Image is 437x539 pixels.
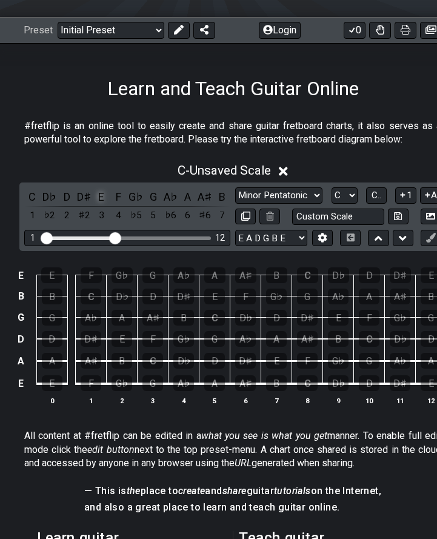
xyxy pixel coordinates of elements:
[235,230,307,246] select: Tuning
[259,22,301,39] button: Login
[42,375,62,391] div: E
[173,331,194,347] div: G♭
[235,375,256,391] div: A♯
[292,394,323,407] th: 8
[162,189,178,205] div: toggle pitch class
[128,207,144,224] div: toggle scale degree
[24,24,53,36] span: Preset
[41,267,62,283] div: E
[204,375,225,391] div: A
[388,209,409,225] button: Store user defined scale
[297,375,318,391] div: C
[14,286,28,307] td: B
[266,353,287,369] div: E
[84,501,381,514] h4: and also a great place to learn and teach guitar online.
[332,187,358,204] select: Tonic/Root
[173,310,194,326] div: B
[354,394,385,407] th: 10
[390,331,410,347] div: D♭
[395,22,416,39] button: Print
[390,375,410,391] div: D♯
[36,394,67,407] th: 0
[178,163,271,178] span: C - Unsaved Scale
[87,444,134,455] em: edit button
[359,353,379,369] div: G
[204,353,225,369] div: D
[323,394,354,407] th: 9
[261,394,292,407] th: 7
[366,187,387,204] button: C..
[142,375,163,391] div: G
[42,310,62,326] div: G
[76,207,92,224] div: toggle scale degree
[81,267,102,283] div: F
[312,230,333,246] button: Edit Tuning
[385,394,416,407] th: 11
[230,394,261,407] th: 6
[59,189,75,205] div: toggle pitch class
[173,375,194,391] div: A♭
[297,267,318,283] div: C
[274,485,311,497] em: tutorials
[359,375,379,391] div: D
[93,189,109,205] div: toggle pitch class
[266,267,287,283] div: B
[328,310,349,326] div: E
[14,265,28,286] td: E
[235,457,252,469] em: URL
[58,22,164,39] select: Preset
[127,485,141,497] em: the
[235,310,256,326] div: D♭
[395,187,416,204] button: 1
[328,267,349,283] div: D♭
[14,307,28,328] td: G
[112,331,132,347] div: E
[297,353,318,369] div: F
[142,331,163,347] div: F
[215,233,225,243] div: 12
[297,289,318,304] div: G
[204,267,225,283] div: A
[42,189,58,205] div: toggle pitch class
[266,289,287,304] div: G♭
[199,394,230,407] th: 5
[372,190,381,201] span: C..
[178,485,205,497] em: create
[328,353,349,369] div: G♭
[42,289,62,304] div: B
[193,22,215,39] button: Share Preset
[235,331,256,347] div: A♭
[42,331,62,347] div: D
[297,310,318,326] div: D♯
[197,189,213,205] div: toggle pitch class
[328,289,349,304] div: A♭
[112,289,132,304] div: D♭
[42,353,62,369] div: A
[142,289,163,304] div: D
[81,375,101,391] div: F
[390,310,410,326] div: G♭
[204,289,225,304] div: E
[222,485,247,497] em: share
[297,331,318,347] div: A♯
[390,353,410,369] div: A♭
[259,209,280,225] button: Delete
[112,267,133,283] div: G♭
[215,189,230,205] div: toggle pitch class
[14,372,28,395] td: E
[180,207,196,224] div: toggle scale degree
[368,230,389,246] button: Move up
[59,207,75,224] div: toggle scale degree
[93,207,109,224] div: toggle scale degree
[142,310,163,326] div: A♯
[111,207,127,224] div: toggle scale degree
[145,207,161,224] div: toggle scale degree
[344,22,365,39] button: 0
[168,22,190,39] button: Edit Preset
[235,289,256,304] div: F
[266,310,287,326] div: D
[235,209,256,225] button: Copy
[112,353,132,369] div: B
[24,207,40,224] div: toggle scale degree
[359,310,379,326] div: F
